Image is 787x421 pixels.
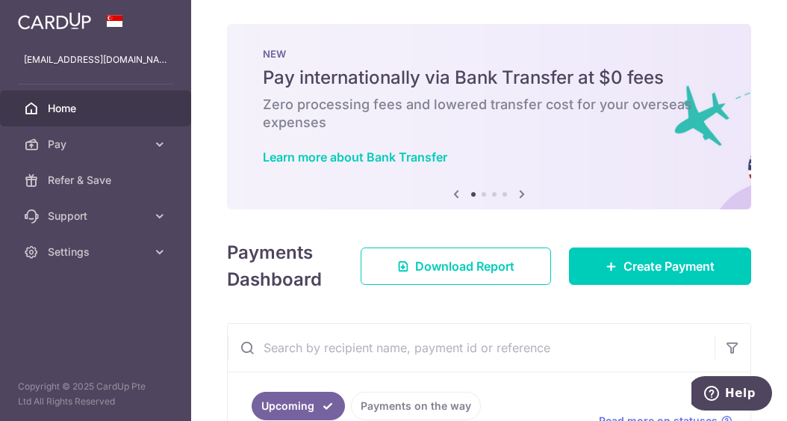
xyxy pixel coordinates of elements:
[263,48,715,60] p: NEW
[227,239,334,293] h4: Payments Dashboard
[18,12,91,30] img: CardUp
[48,245,146,259] span: Settings
[48,209,146,224] span: Support
[48,137,146,152] span: Pay
[415,257,514,275] span: Download Report
[569,248,751,285] a: Create Payment
[361,248,551,285] a: Download Report
[263,66,715,90] h5: Pay internationally via Bank Transfer at $0 fees
[351,392,481,420] a: Payments on the way
[24,52,167,67] p: [EMAIL_ADDRESS][DOMAIN_NAME]
[228,324,715,372] input: Search by recipient name, payment id or reference
[263,96,715,132] h6: Zero processing fees and lowered transfer cost for your overseas expenses
[48,173,146,188] span: Refer & Save
[623,257,715,275] span: Create Payment
[48,101,146,116] span: Home
[263,150,447,165] a: Learn more about Bank Transfer
[227,24,751,209] img: Bank transfer banner
[691,376,772,414] iframe: Opens a widget where you can find more information
[252,392,345,420] a: Upcoming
